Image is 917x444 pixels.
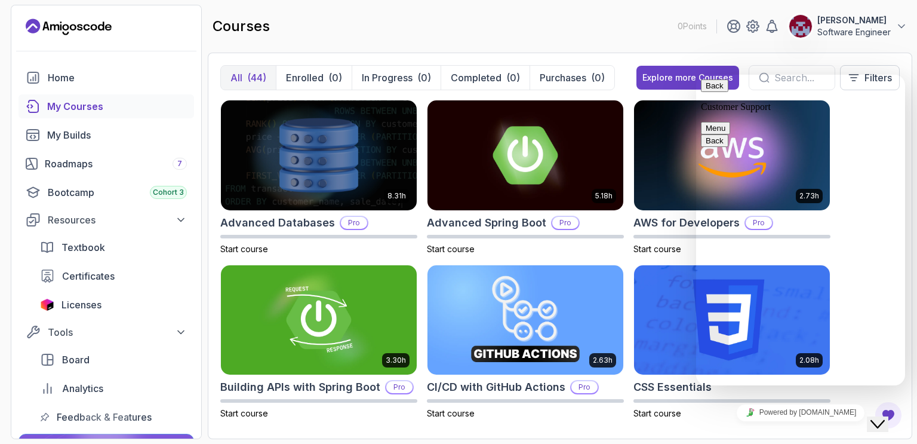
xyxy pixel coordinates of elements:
a: certificates [33,264,194,288]
a: board [33,348,194,372]
button: Resources [19,209,194,231]
a: courses [19,94,194,118]
div: (0) [591,71,605,85]
p: Pro [571,381,598,393]
p: Purchases [540,71,586,85]
p: Completed [451,71,501,85]
span: Start course [633,244,681,254]
iframe: chat widget [696,399,905,426]
p: All [230,71,242,85]
a: feedback [33,405,194,429]
div: (44) [247,71,266,85]
span: Analytics [62,381,103,396]
h2: Building APIs with Spring Boot [220,379,380,396]
div: Tools [48,325,187,339]
button: Tools [19,321,194,343]
img: Building APIs with Spring Boot card [221,265,417,375]
p: In Progress [362,71,413,85]
a: Landing page [26,17,112,36]
img: Advanced Databases card [221,100,417,210]
p: Software Engineer [817,26,891,38]
p: 2.63h [593,356,613,365]
div: My Builds [47,128,187,142]
span: 7 [177,159,182,169]
img: CI/CD with GitHub Actions card [427,265,623,375]
div: Explore more Courses [642,72,733,84]
span: Feedback & Features [57,410,152,424]
a: licenses [33,293,194,317]
a: home [19,66,194,90]
a: bootcamp [19,180,194,204]
iframe: chat widget [696,75,905,385]
p: [PERSON_NAME] [817,14,891,26]
span: Start course [220,408,268,418]
p: 0 Points [678,20,707,32]
h2: AWS for Developers [633,215,740,231]
button: In Progress(0) [352,66,441,90]
span: Textbook [61,240,105,255]
h2: Advanced Spring Boot [427,215,546,231]
button: All(44) [221,66,276,90]
p: Pro [552,217,578,229]
p: Filters [864,71,892,85]
p: 8.31h [387,191,406,201]
div: Roadmaps [45,157,187,171]
iframe: chat widget [867,396,905,432]
button: Completed(0) [441,66,530,90]
img: AWS for Developers card [634,100,830,210]
p: Enrolled [286,71,324,85]
a: textbook [33,235,194,259]
img: user profile image [789,15,812,38]
span: Start course [220,244,268,254]
span: Start course [633,408,681,418]
button: Purchases(0) [530,66,614,90]
button: Filters [840,65,900,90]
button: user profile image[PERSON_NAME]Software Engineer [789,14,907,38]
div: (0) [506,71,520,85]
span: Cohort 3 [153,188,184,197]
p: 3.30h [386,356,406,365]
div: (0) [328,71,342,85]
h2: Advanced Databases [220,215,335,231]
a: roadmaps [19,152,194,176]
img: CSS Essentials card [634,265,830,375]
input: Search... [774,71,825,85]
div: Home [48,71,187,85]
div: Bootcamp [48,185,187,200]
p: Pro [386,381,413,393]
p: Pro [341,217,367,229]
a: analytics [33,376,194,400]
div: (0) [417,71,431,85]
span: Start course [427,244,475,254]
span: Start course [427,408,475,418]
img: Advanced Spring Boot card [427,100,623,210]
h2: courses [213,17,270,36]
h2: CSS Essentials [633,379,712,396]
p: 5.18h [595,191,613,201]
div: Resources [48,213,187,227]
h2: CI/CD with GitHub Actions [427,379,565,396]
span: Certificates [62,269,115,283]
span: Licenses [61,298,101,312]
img: jetbrains icon [40,299,54,311]
button: Explore more Courses [636,66,739,90]
div: My Courses [47,99,187,114]
span: Board [62,353,90,367]
a: builds [19,123,194,147]
button: Enrolled(0) [276,66,352,90]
